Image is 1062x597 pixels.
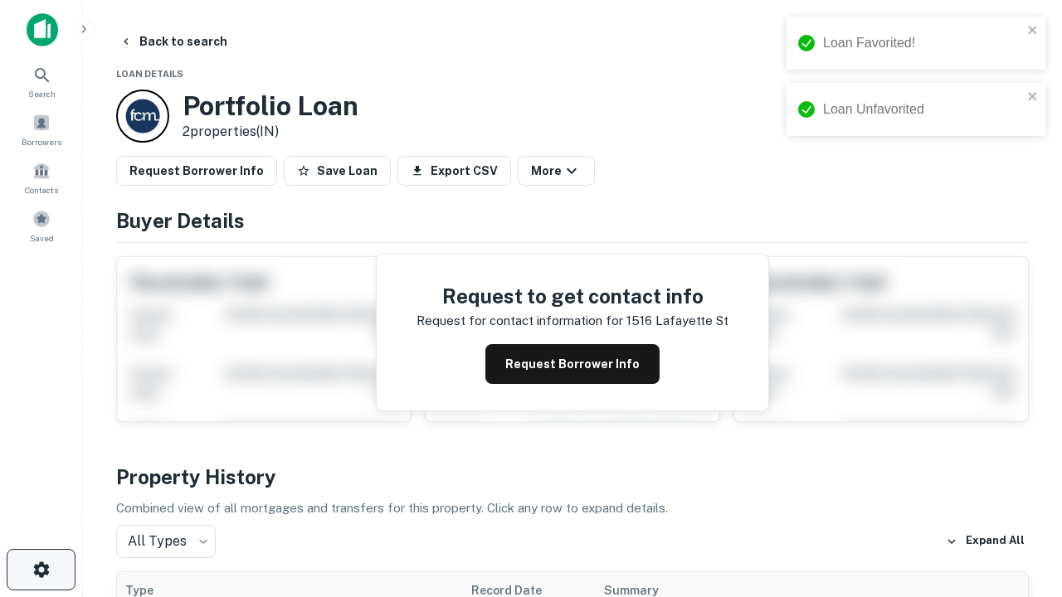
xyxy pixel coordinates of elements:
h4: Buyer Details [116,206,1029,235]
button: More [518,156,595,186]
button: Save Loan [284,156,391,186]
p: 1516 lafayette st [626,311,728,331]
button: Request Borrower Info [485,344,660,384]
iframe: Chat Widget [979,464,1062,544]
h4: Request to get contact info [417,281,728,311]
span: Borrowers [22,135,61,148]
span: Search [28,87,56,100]
img: capitalize-icon.png [27,13,58,46]
button: Request Borrower Info [116,156,277,186]
span: Saved [30,231,54,245]
a: Contacts [5,155,78,200]
button: Back to search [113,27,234,56]
div: Loan Unfavorited [823,99,1022,119]
a: Search [5,59,78,104]
h3: Portfolio Loan [183,90,358,122]
button: close [1027,90,1039,105]
a: Saved [5,203,78,248]
p: Request for contact information for [417,311,623,331]
a: Borrowers [5,107,78,152]
span: Loan Details [116,69,183,79]
button: close [1027,23,1039,39]
button: Export CSV [397,156,511,186]
button: Expand All [942,529,1029,554]
p: Combined view of all mortgages and transfers for this property. Click any row to expand details. [116,498,1029,518]
div: All Types [116,525,216,558]
div: Loan Favorited! [823,33,1022,53]
p: 2 properties (IN) [183,122,358,142]
span: Contacts [25,183,58,197]
h4: Property History [116,462,1029,492]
